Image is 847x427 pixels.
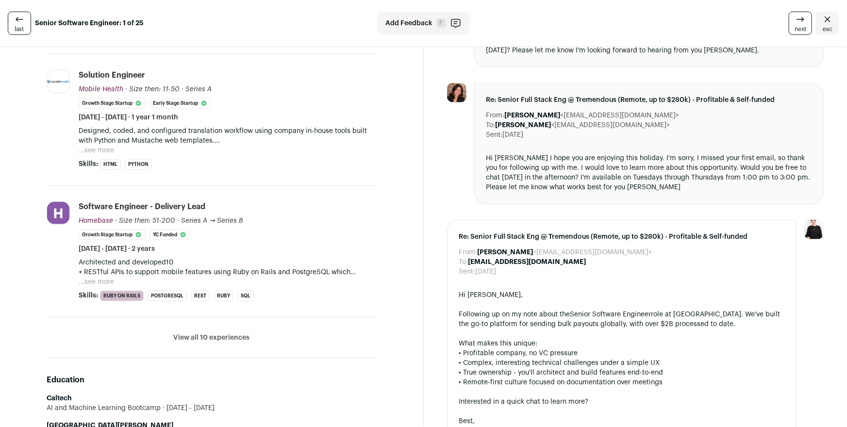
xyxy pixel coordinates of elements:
[486,120,496,130] dt: To:
[47,202,69,224] img: dc1ac0b8b142354d6e1761af803a5e299391389dcb213caa798f473cc45f3e8f
[459,339,785,348] div: What makes this unique:
[79,230,146,240] li: Growth Stage Startup
[15,25,24,33] span: last
[570,311,651,318] a: Senior Software Engineer
[816,12,839,35] a: Close
[486,111,505,120] dt: From:
[459,310,785,329] div: Following up on my note about the role at [GEOGRAPHIC_DATA]. We've built the go-to platform for s...
[100,159,121,170] li: HTML
[468,259,586,265] b: [EMAIL_ADDRESS][DOMAIN_NAME]
[459,348,785,358] div: • Profitable company, no VC pressure
[459,267,476,277] dt: Sent:
[79,291,98,300] span: Skills:
[486,95,812,105] span: Re: Senior Full Stack Eng @ Tremendous (Remote, up to $280k) - Profitable & Self-funded
[795,25,806,33] span: next
[496,120,670,130] dd: <[EMAIL_ADDRESS][DOMAIN_NAME]>
[79,258,377,277] p: Architected and developed10 + RESTful APIs to support mobile features using Ruby on Rails and Pos...
[459,378,785,387] div: • Remote-first culture focused on documentation over meetings
[79,159,98,169] span: Skills:
[459,358,785,368] div: • Complex, interesting technical challenges under a simple UX
[181,217,243,224] span: Series A → Series B
[149,98,211,109] li: Early Stage Startup
[79,98,146,109] li: Growth Stage Startup
[505,111,680,120] dd: <[EMAIL_ADDRESS][DOMAIN_NAME]>
[177,216,179,226] span: ·
[436,18,446,28] span: F
[79,244,155,254] span: [DATE] - [DATE] · 2 years
[173,333,249,343] button: View all 10 experiences
[459,416,785,426] div: Best,
[486,153,812,192] div: Hi [PERSON_NAME] I hope you are enjoying this holiday. I'm sorry, I missed your first email, so t...
[149,230,190,240] li: YC Funded
[385,18,432,28] span: Add Feedback
[503,130,524,140] dd: [DATE]
[161,403,215,413] span: [DATE] - [DATE]
[79,126,377,146] p: Designed, coded, and configured translation workflow using company in-house tools built with Pyth...
[182,84,183,94] span: ·
[476,267,497,277] dd: [DATE]
[47,80,69,83] img: b0a27ca20f31add59213db10ee706ea856d6429adcd7ca26d6eacaafcab5a142.png
[191,291,210,301] li: REST
[115,217,175,224] span: · Size then: 51-200
[447,83,466,102] img: 12f8e67716a1f1ef1de2bb01e13a02322f7ea21523e2cb51c4064ddfb98097b9
[125,86,180,93] span: · Size then: 11-50
[505,112,561,119] b: [PERSON_NAME]
[478,249,533,256] b: [PERSON_NAME]
[47,374,377,386] h2: Education
[125,159,152,170] li: Python
[823,25,832,33] span: esc
[214,291,233,301] li: Ruby
[459,397,785,407] div: Interested in a quick chat to learn more?
[459,232,785,242] span: Re: Senior Full Stack Eng @ Tremendous (Remote, up to $280k) - Profitable & Self-funded
[496,122,551,129] b: [PERSON_NAME]
[100,291,144,301] li: Ruby on Rails
[459,247,478,257] dt: From:
[47,403,377,413] div: AI and Machine Learning Bootcamp
[237,291,254,301] li: SQL
[486,130,503,140] dt: Sent:
[459,368,785,378] div: • True ownership - you'll architect and build features end-to-end
[478,247,652,257] dd: <[EMAIL_ADDRESS][DOMAIN_NAME]>
[79,217,113,224] span: Homebase
[459,290,785,300] div: Hi [PERSON_NAME],
[8,12,31,35] a: last
[789,12,812,35] a: next
[35,18,144,28] strong: Senior Software Engineer: 1 of 25
[79,70,145,81] div: Solution Engineer
[79,201,205,212] div: Software Engineer - Delivery Lead
[804,220,824,239] img: 9240684-medium_jpg
[459,257,468,267] dt: To:
[79,146,114,155] button: ...see more
[79,86,123,93] span: Mobile Health
[47,395,72,402] strong: Caltech
[79,277,114,287] button: ...see more
[185,86,212,93] span: Series A
[148,291,187,301] li: PostgreSQL
[377,12,470,35] button: Add Feedback F
[79,113,178,122] span: [DATE] - [DATE] · 1 year 1 month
